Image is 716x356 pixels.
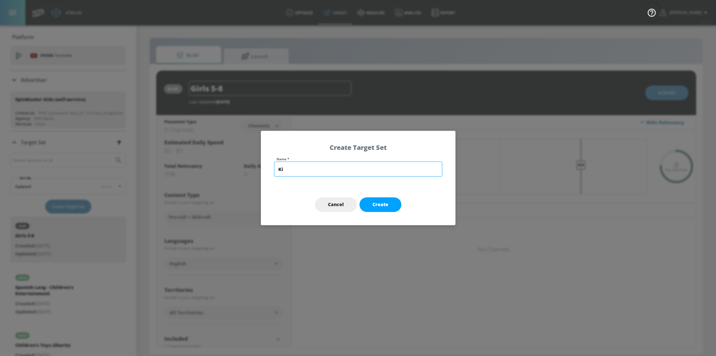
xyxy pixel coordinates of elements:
button: Cancel [315,197,357,212]
span: Cancel [328,201,344,209]
label: Name * [277,157,442,161]
button: Open Resource Center [643,3,661,21]
span: Create [372,201,388,209]
button: Create [359,197,401,212]
h5: Create Target Set [274,144,442,151]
